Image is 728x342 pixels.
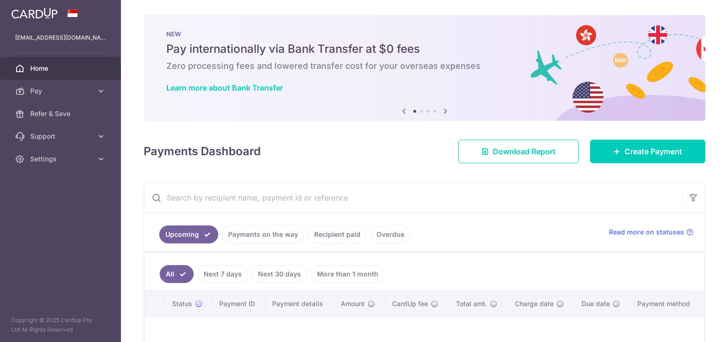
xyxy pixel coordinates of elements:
[197,265,248,283] a: Next 7 days
[144,143,261,160] h4: Payments Dashboard
[308,225,367,243] a: Recipient paid
[144,15,705,121] img: Bank transfer banner
[311,265,385,283] a: More than 1 month
[590,140,705,163] a: Create Payment
[172,299,192,309] span: Status
[458,140,579,163] a: Download Report
[630,292,704,316] th: Payment method
[144,183,682,213] input: Search by recipient name, payment id or reference
[222,225,304,243] a: Payments on the way
[582,299,610,309] span: Due date
[341,299,365,309] span: Amount
[11,8,58,19] img: CardUp
[252,265,307,283] a: Next 30 days
[609,227,684,237] span: Read more on statuses
[166,60,683,72] h6: Zero processing fees and lowered transfer cost for your overseas expenses
[30,154,93,164] span: Settings
[30,86,93,96] span: Pay
[15,33,106,42] p: [EMAIL_ADDRESS][DOMAIN_NAME]
[392,299,428,309] span: CardUp fee
[30,132,93,141] span: Support
[212,292,265,316] th: Payment ID
[166,30,683,38] p: NEW
[625,146,682,157] span: Create Payment
[166,83,283,92] a: Learn more about Bank Transfer
[265,292,333,316] th: Payment details
[159,225,218,243] a: Upcoming
[160,265,194,283] a: All
[609,227,694,237] a: Read more on statuses
[30,109,93,118] span: Refer & Save
[456,299,487,309] span: Total amt.
[370,225,411,243] a: Overdue
[493,146,556,157] span: Download Report
[668,314,719,337] iframe: Opens a widget where you can find more information
[515,299,554,309] span: Charge date
[30,64,93,73] span: Home
[166,42,683,57] h5: Pay internationally via Bank Transfer at $0 fees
